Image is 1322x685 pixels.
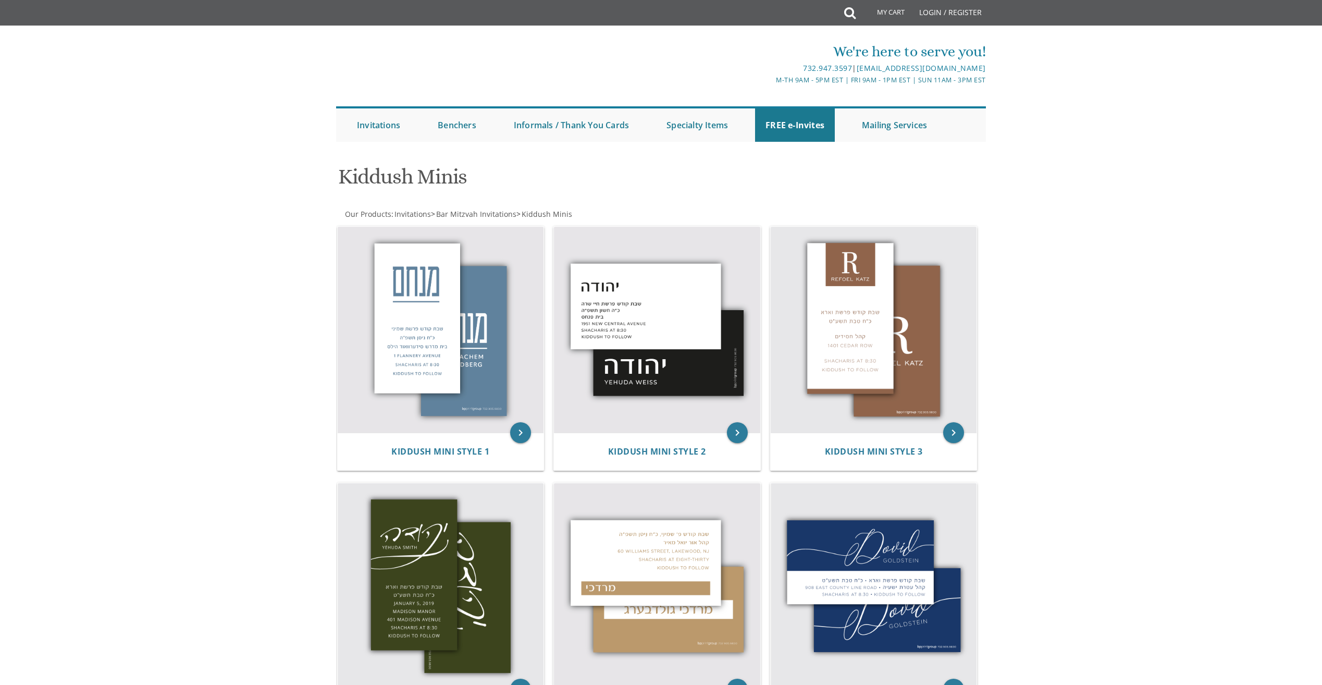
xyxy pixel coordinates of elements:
[338,165,763,196] h1: Kiddush Minis
[825,446,923,457] span: Kiddush Mini Style 3
[391,447,489,457] a: Kiddush Mini Style 1
[803,63,852,73] a: 732.947.3597
[338,227,544,433] img: Kiddush Mini Style 1
[344,209,391,219] a: Our Products
[755,108,835,142] a: FREE e-Invites
[771,227,977,433] img: Kiddush Mini Style 3
[608,447,706,457] a: Kiddush Mini Style 2
[503,108,639,142] a: Informals / Thank You Cards
[391,446,489,457] span: Kiddush Mini Style 1
[825,447,923,457] a: Kiddush Mini Style 3
[510,422,531,443] a: keyboard_arrow_right
[943,422,964,443] a: keyboard_arrow_right
[554,227,760,433] img: Kiddush Mini Style 2
[857,63,986,73] a: [EMAIL_ADDRESS][DOMAIN_NAME]
[553,75,986,85] div: M-Th 9am - 5pm EST | Fri 9am - 1pm EST | Sun 11am - 3pm EST
[336,209,661,219] div: :
[394,209,431,219] span: Invitations
[521,209,572,219] a: Kiddush Minis
[553,41,986,62] div: We're here to serve you!
[436,209,516,219] span: Bar Mitzvah Invitations
[851,108,937,142] a: Mailing Services
[855,1,912,27] a: My Cart
[516,209,572,219] span: >
[435,209,516,219] a: Bar Mitzvah Invitations
[656,108,738,142] a: Specialty Items
[347,108,411,142] a: Invitations
[608,446,706,457] span: Kiddush Mini Style 2
[393,209,431,219] a: Invitations
[431,209,516,219] span: >
[522,209,572,219] span: Kiddush Minis
[553,62,986,75] div: |
[427,108,487,142] a: Benchers
[727,422,748,443] a: keyboard_arrow_right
